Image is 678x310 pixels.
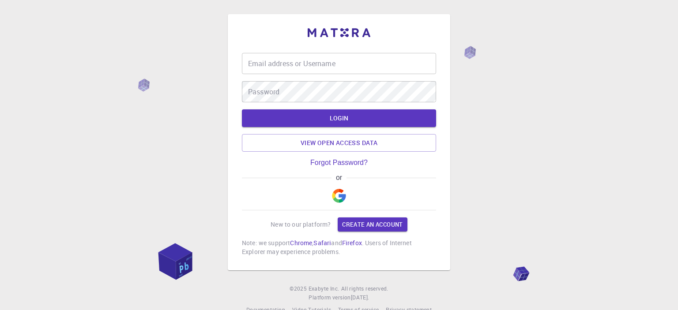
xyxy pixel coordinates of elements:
[309,284,339,293] a: Exabyte Inc.
[309,293,350,302] span: Platform version
[338,217,407,232] a: Create an account
[313,239,331,247] a: Safari
[342,239,362,247] a: Firefox
[242,134,436,152] a: View open access data
[309,285,339,292] span: Exabyte Inc.
[351,294,369,301] span: [DATE] .
[271,220,331,229] p: New to our platform?
[341,284,388,293] span: All rights reserved.
[310,159,368,167] a: Forgot Password?
[331,174,346,182] span: or
[242,109,436,127] button: LOGIN
[290,284,308,293] span: © 2025
[242,239,436,256] p: Note: we support , and . Users of Internet Explorer may experience problems.
[351,293,369,302] a: [DATE].
[332,189,346,203] img: Google
[290,239,312,247] a: Chrome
